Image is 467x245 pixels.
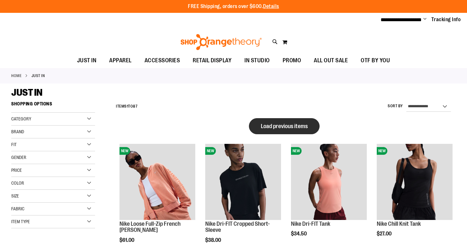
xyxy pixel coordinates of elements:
img: Nike Dri-FIT Tank [291,144,367,220]
span: 1 [127,104,128,109]
strong: Shopping Options [11,98,95,113]
span: RETAIL DISPLAY [193,53,232,68]
span: NEW [119,147,130,155]
span: ACCESSORIES [145,53,180,68]
span: NEW [205,147,216,155]
span: $61.00 [119,237,135,243]
span: NEW [291,147,302,155]
span: Category [11,116,31,121]
span: $34.50 [291,231,308,237]
img: Nike Chill Knit Tank [377,144,453,220]
img: Nike Loose Full-Zip French Terry Hoodie [119,144,195,220]
a: Nike Chill Knit Tank [377,221,421,227]
button: Account menu [423,16,427,23]
a: Nike Chill Knit TankNEW [377,144,453,221]
a: Nike Dri-FIT Cropped Short-Sleeve [205,221,270,233]
span: Fabric [11,206,24,211]
a: Nike Dri-FIT TankNEW [291,144,367,221]
a: Details [263,4,279,9]
a: Nike Loose Full-Zip French [PERSON_NAME] [119,221,181,233]
span: Gender [11,155,26,160]
span: NEW [377,147,387,155]
span: Size [11,193,19,198]
span: $38.00 [205,237,222,243]
span: Brand [11,129,24,134]
a: Tracking Info [431,16,461,23]
label: Sort By [388,103,403,109]
span: Item Type [11,219,30,224]
span: Color [11,180,24,186]
span: JUST IN [77,53,97,68]
a: Nike Dri-FIT Cropped Short-SleeveNEW [205,144,281,221]
a: Nike Loose Full-Zip French Terry HoodieNEW [119,144,195,221]
span: APPAREL [109,53,132,68]
a: Home [11,73,22,79]
img: Shop Orangetheory [180,34,263,50]
span: Load previous items [261,123,308,129]
img: Nike Dri-FIT Cropped Short-Sleeve [205,144,281,220]
button: Load previous items [249,118,320,134]
span: Fit [11,142,17,147]
p: FREE Shipping, orders over $600. [188,3,279,10]
strong: JUST IN [31,73,45,79]
span: $27.00 [377,231,392,237]
span: PROMO [283,53,301,68]
span: IN STUDIO [244,53,270,68]
h2: Items to [116,101,137,111]
span: 87 [133,104,137,109]
span: Price [11,168,22,173]
span: JUST IN [11,87,42,98]
span: ALL OUT SALE [314,53,348,68]
a: Nike Dri-FIT Tank [291,221,330,227]
span: OTF BY YOU [361,53,390,68]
